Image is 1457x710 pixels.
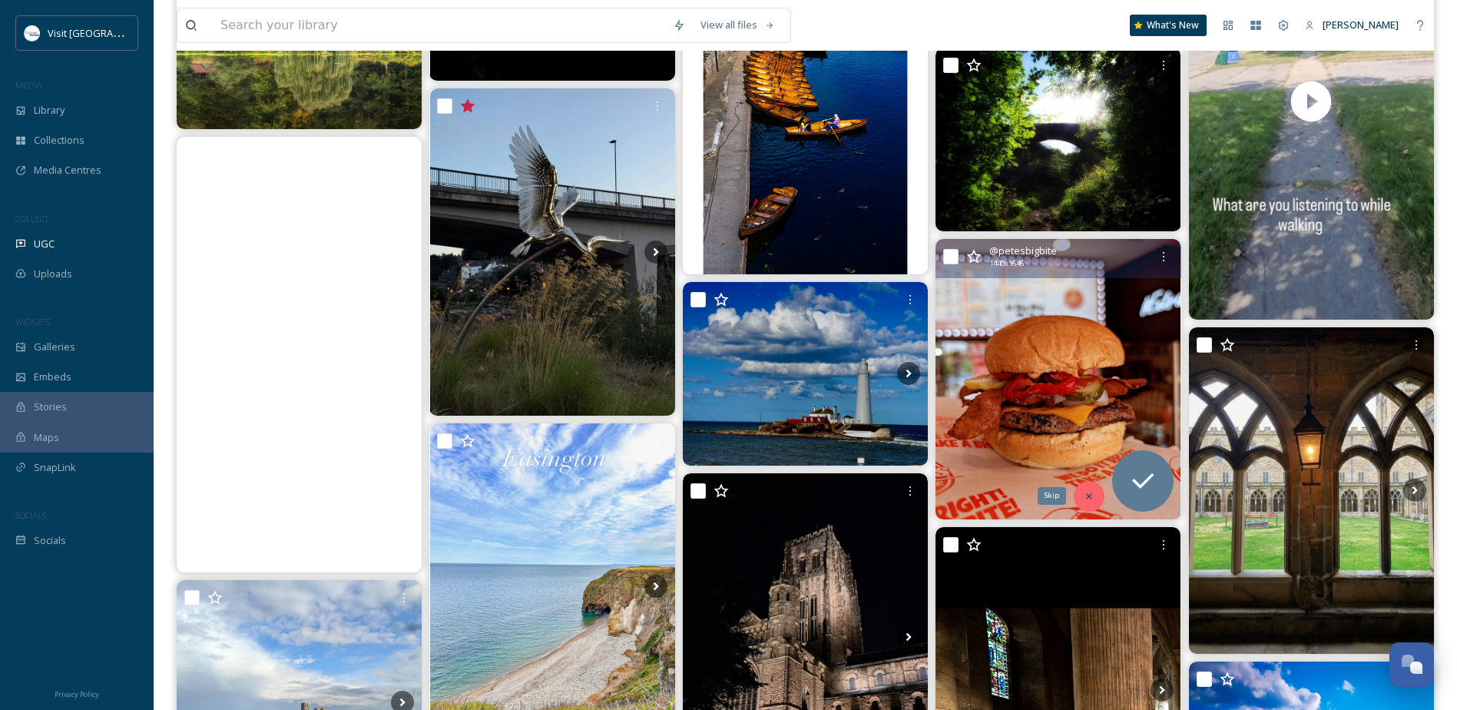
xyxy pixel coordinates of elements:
span: WIDGETS [15,316,51,327]
img: A great first few days on our Northumberland trip, starting in County Durham at Barnard Castle, t... [683,282,928,466]
span: COLLECT [15,213,48,224]
button: Open Chat [1389,642,1434,687]
div: Skip [1038,487,1066,504]
span: Privacy Policy [55,689,99,699]
a: What's New [1130,15,1207,36]
span: @ petesbigbite [989,244,1057,258]
span: Embeds [34,370,71,384]
span: 1440 x 1646 [989,258,1024,269]
span: UGC [34,237,55,251]
a: [PERSON_NAME] [1297,10,1406,40]
span: Galleries [34,340,75,354]
span: Socials [34,533,66,548]
span: Maps [34,430,59,445]
span: SOCIALS [15,509,46,521]
span: Uploads [34,267,72,281]
span: Visit [GEOGRAPHIC_DATA] [48,25,167,40]
img: You cant go wrong with a BIG BITE 😁🍔 • • • • • #durham #burgers #steaks #shakes #fries #whitby #d... [935,239,1181,519]
span: SnapLink [34,460,76,475]
img: 1680077135441.jpeg [25,25,40,41]
img: #history #coalmining #durham #bridge #architecture [935,48,1181,231]
img: Day out to Durham and Crook Hall with melissaquinnart 🌸🍂 . . . #durhamcathedral #durham #crookhal... [1189,327,1434,654]
input: Search your library [213,8,665,42]
img: #heronsculpture #durham [430,88,675,415]
span: Stories [34,400,67,414]
video: A great day out today with everyone. A guided tour and plenty of time at leisure to enjoy what wa... [177,137,422,572]
span: Collections [34,133,84,148]
a: View all files [693,10,783,40]
span: Library [34,103,65,118]
span: Media Centres [34,163,101,177]
span: [PERSON_NAME] [1323,18,1399,32]
a: Privacy Policy [55,684,99,702]
span: MEDIA [15,79,42,91]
